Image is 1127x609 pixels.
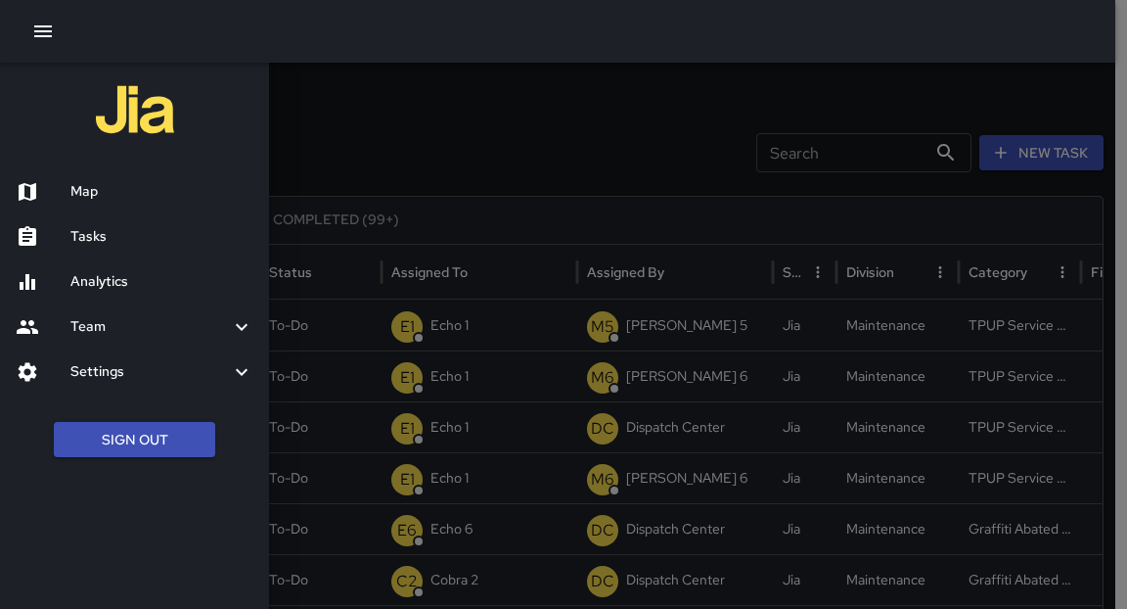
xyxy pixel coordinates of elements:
img: jia-logo [96,70,174,149]
h6: Tasks [70,226,253,248]
h6: Analytics [70,271,253,293]
h6: Settings [70,361,230,383]
h6: Team [70,316,230,338]
h6: Map [70,181,253,203]
button: Sign Out [54,422,215,458]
